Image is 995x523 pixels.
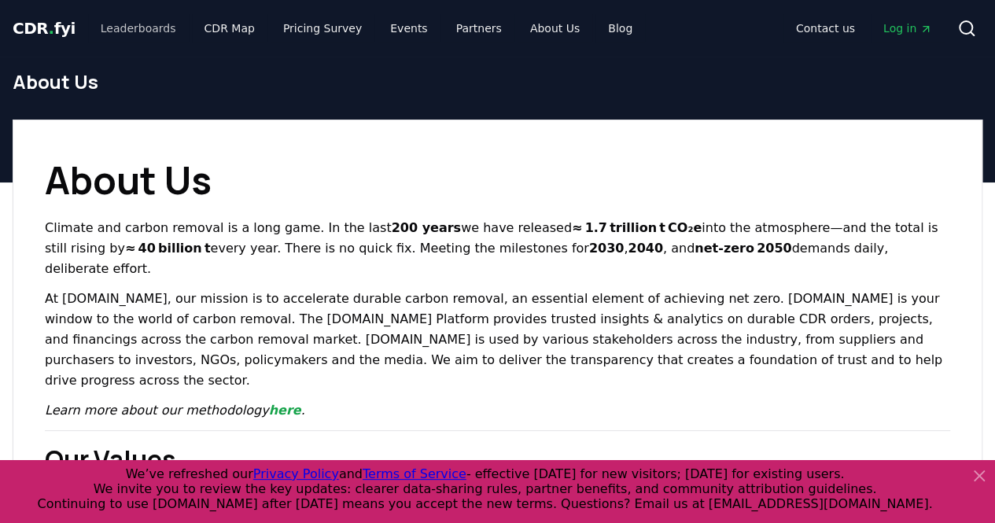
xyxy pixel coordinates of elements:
a: here [269,403,301,418]
strong: 2040 [628,241,663,256]
span: . [49,19,54,38]
h1: About Us [13,69,982,94]
a: CDR Map [192,14,267,42]
a: Contact us [783,14,868,42]
strong: ≈ 1.7 trillion t CO₂e [572,220,702,235]
a: Events [378,14,440,42]
a: Leaderboards [88,14,189,42]
a: Log in [871,14,945,42]
nav: Main [88,14,645,42]
strong: ≈ 40 billion t [125,241,211,256]
strong: net‑zero 2050 [695,241,791,256]
h1: About Us [45,152,950,208]
h2: Our Values [45,440,950,478]
span: Log in [883,20,932,36]
a: About Us [518,14,592,42]
p: At [DOMAIN_NAME], our mission is to accelerate durable carbon removal, an essential element of ac... [45,289,950,391]
a: Pricing Survey [271,14,374,42]
a: Blog [595,14,645,42]
strong: 200 years [392,220,461,235]
nav: Main [783,14,945,42]
strong: 2030 [589,241,625,256]
a: CDR.fyi [13,17,76,39]
p: Climate and carbon removal is a long game. In the last we have released into the atmosphere—and t... [45,218,950,279]
span: CDR fyi [13,19,76,38]
em: Learn more about our methodology . [45,403,305,418]
a: Partners [444,14,514,42]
